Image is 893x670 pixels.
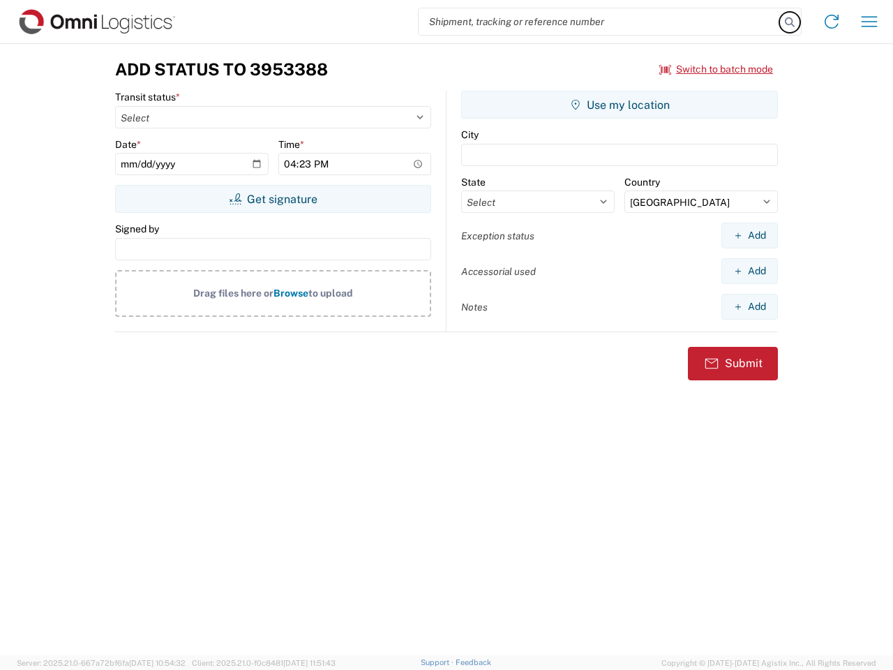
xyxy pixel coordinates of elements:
[115,185,431,213] button: Get signature
[456,658,491,667] a: Feedback
[461,128,479,141] label: City
[129,659,186,667] span: [DATE] 10:54:32
[273,288,308,299] span: Browse
[115,91,180,103] label: Transit status
[115,59,328,80] h3: Add Status to 3953388
[193,288,273,299] span: Drag files here or
[461,91,778,119] button: Use my location
[659,58,773,81] button: Switch to batch mode
[421,658,456,667] a: Support
[688,347,778,380] button: Submit
[461,230,534,242] label: Exception status
[624,176,660,188] label: Country
[308,288,353,299] span: to upload
[192,659,336,667] span: Client: 2025.21.0-f0c8481
[461,301,488,313] label: Notes
[721,223,778,248] button: Add
[461,176,486,188] label: State
[283,659,336,667] span: [DATE] 11:51:43
[278,138,304,151] label: Time
[721,294,778,320] button: Add
[661,657,876,669] span: Copyright © [DATE]-[DATE] Agistix Inc., All Rights Reserved
[721,258,778,284] button: Add
[461,265,536,278] label: Accessorial used
[419,8,780,35] input: Shipment, tracking or reference number
[115,138,141,151] label: Date
[115,223,159,235] label: Signed by
[17,659,186,667] span: Server: 2025.21.0-667a72bf6fa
